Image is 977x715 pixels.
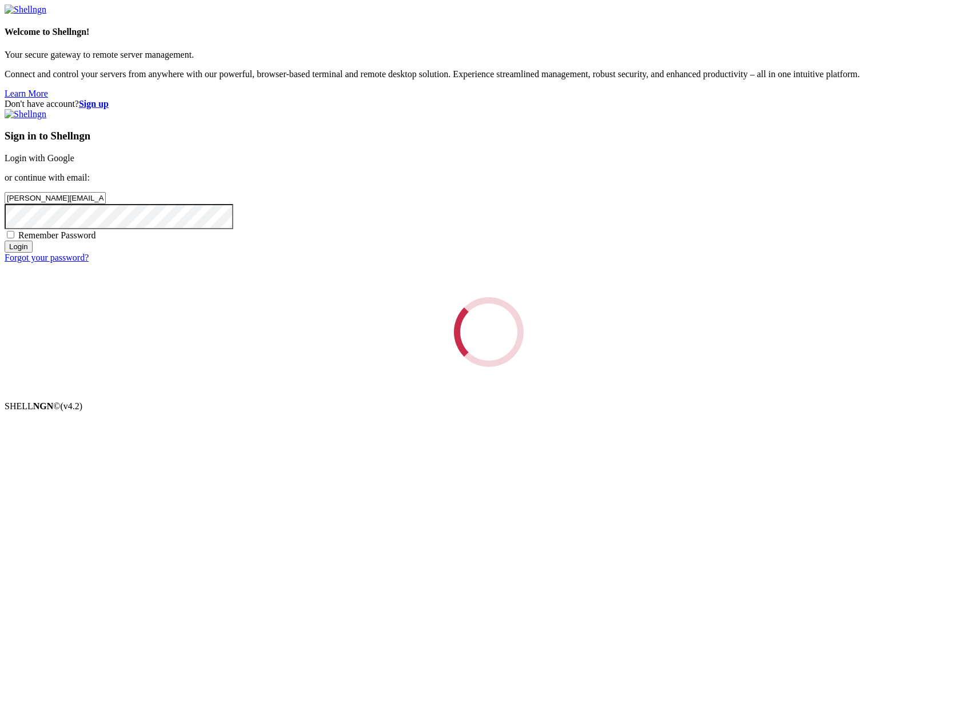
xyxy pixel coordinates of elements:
span: SHELL © [5,401,82,411]
a: Login with Google [5,153,74,163]
a: Forgot your password? [5,253,89,262]
span: Remember Password [18,230,96,240]
a: Sign up [79,99,109,109]
p: Connect and control your servers from anywhere with our powerful, browser-based terminal and remo... [5,69,972,79]
p: Your secure gateway to remote server management. [5,50,972,60]
p: or continue with email: [5,173,972,183]
div: Don't have account? [5,99,972,109]
img: Shellngn [5,109,46,119]
input: Login [5,241,33,253]
img: Shellngn [5,5,46,15]
h3: Sign in to Shellngn [5,130,972,142]
h4: Welcome to Shellngn! [5,27,972,37]
a: Learn More [5,89,48,98]
div: Loading... [454,297,524,367]
b: NGN [33,401,54,411]
span: 4.2.0 [61,401,83,411]
input: Remember Password [7,231,14,238]
input: Email address [5,192,106,204]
